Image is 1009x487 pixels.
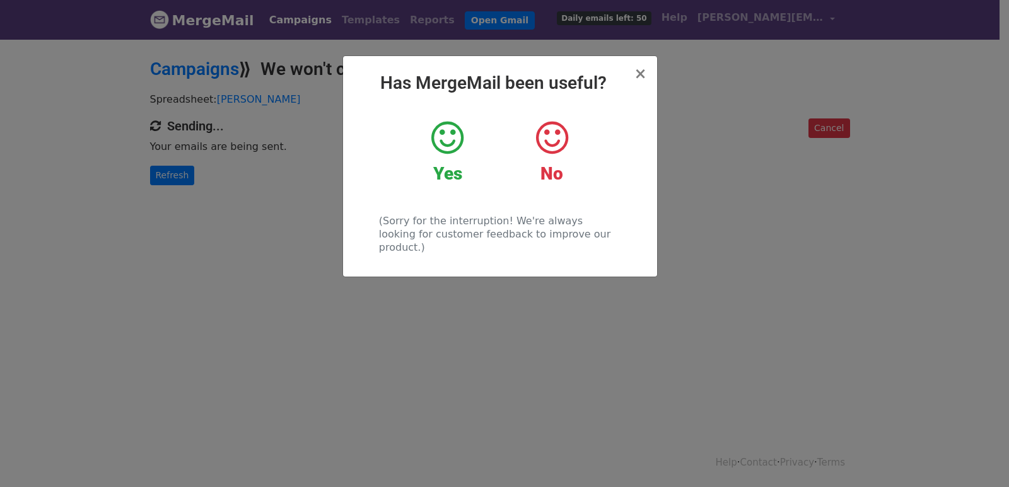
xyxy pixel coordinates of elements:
[540,163,563,184] strong: No
[634,66,646,81] button: Close
[634,65,646,83] span: ×
[509,119,594,185] a: No
[353,72,647,94] h2: Has MergeMail been useful?
[405,119,490,185] a: Yes
[379,214,621,254] p: (Sorry for the interruption! We're always looking for customer feedback to improve our product.)
[433,163,462,184] strong: Yes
